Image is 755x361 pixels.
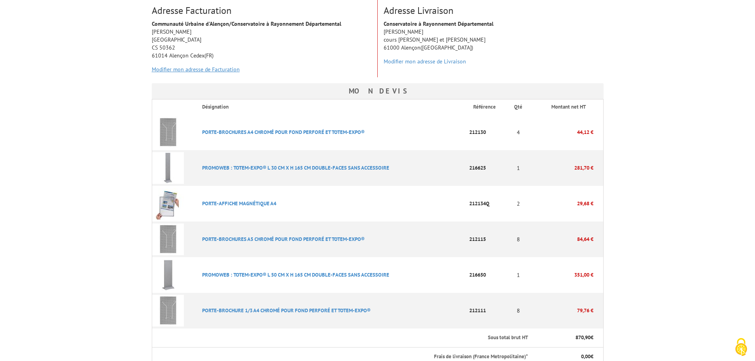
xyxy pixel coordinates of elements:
[384,20,493,27] strong: Conservatoire à Rayonnement Départemental
[529,125,593,139] p: 44,12 €
[152,20,341,27] strong: Communauté Urbaine d'Alençon/Conservatoire à Rayonnement Départemental
[378,20,610,69] div: [PERSON_NAME] cours [PERSON_NAME] et [PERSON_NAME] 61000 Alençon([GEOGRAPHIC_DATA])
[202,164,389,171] a: PROMOWEB : TOTEM-EXPO® L 30 CM X H 165 CM DOUBLE-FACES SANS ACCESSOIRE
[467,232,508,246] p: 212115
[467,268,508,282] p: 216650
[575,334,591,341] span: 870,90
[467,125,508,139] p: 212130
[508,115,529,150] td: 4
[467,161,508,175] p: 216625
[196,99,467,115] th: Désignation
[467,197,508,210] p: 212134Q
[467,304,508,317] p: 212111
[152,259,184,291] img: PROMOWEB : TOTEM-EXPO® L 50 CM X H 165 CM DOUBLE-FACES SANS ACCESSOIRE
[508,150,529,186] td: 1
[529,232,593,246] p: 84,64 €
[508,257,529,293] td: 1
[202,271,389,278] a: PROMOWEB : TOTEM-EXPO® L 50 CM X H 165 CM DOUBLE-FACES SANS ACCESSOIRE
[202,236,365,243] a: PORTE-BROCHURES A5 CHROMé POUR FOND PERFORé ET TOTEM-EXPO®
[508,186,529,222] td: 2
[384,58,466,65] a: Modifier mon adresse de Livraison
[152,188,184,220] img: PORTE-AFFICHE MAGNéTIQUE A4
[508,293,529,329] td: 8
[508,99,529,115] th: Qté
[529,268,593,282] p: 351,00 €
[202,129,365,136] a: PORTE-BROCHURES A4 CHROMé POUR FOND PERFORé ET TOTEM-EXPO®
[202,200,276,207] a: PORTE-AFFICHE MAGNéTIQUE A4
[727,334,755,361] button: Cookies (fenêtre modale)
[467,99,508,115] th: Référence
[152,83,604,99] h3: Mon devis
[384,6,604,16] h3: Adresse Livraison
[152,223,184,255] img: PORTE-BROCHURES A5 CHROMé POUR FOND PERFORé ET TOTEM-EXPO®
[152,117,184,148] img: PORTE-BROCHURES A4 CHROMé POUR FOND PERFORé ET TOTEM-EXPO®
[202,307,371,314] a: PORTE-BROCHURE 1/3 A4 CHROMé POUR FOND PERFORé ET TOTEM-EXPO®
[535,103,602,111] p: Montant net HT
[152,6,371,16] h3: Adresse Facturation
[529,161,593,175] p: 281,70 €
[535,334,593,342] p: €
[152,329,529,347] th: Sous total brut HT
[529,197,593,210] p: 29,68 €
[581,353,591,360] span: 0,00
[146,20,377,77] div: [PERSON_NAME] [GEOGRAPHIC_DATA] CS 50362 61014 Alençon Cedex(FR)
[508,222,529,257] td: 8
[152,152,184,184] img: PROMOWEB : TOTEM-EXPO® L 30 CM X H 165 CM DOUBLE-FACES SANS ACCESSOIRE
[152,66,240,73] a: Modifier mon adresse de Facturation
[152,295,184,327] img: PORTE-BROCHURE 1/3 A4 CHROMé POUR FOND PERFORé ET TOTEM-EXPO®
[535,353,593,361] p: €
[731,337,751,357] img: Cookies (fenêtre modale)
[529,304,593,317] p: 79,76 €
